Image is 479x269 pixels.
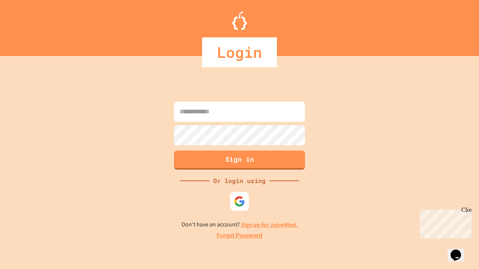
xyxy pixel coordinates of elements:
img: Logo.svg [232,11,247,30]
iframe: chat widget [417,207,472,238]
div: Login [202,37,277,67]
iframe: chat widget [448,239,472,262]
img: google-icon.svg [234,196,245,207]
div: Or login using [210,176,269,185]
a: Sign up for JuiceMind. [241,221,298,229]
div: Chat with us now!Close [3,3,52,47]
p: Don't have an account? [181,220,298,229]
a: Forgot Password [217,231,262,240]
button: Sign in [174,151,305,170]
